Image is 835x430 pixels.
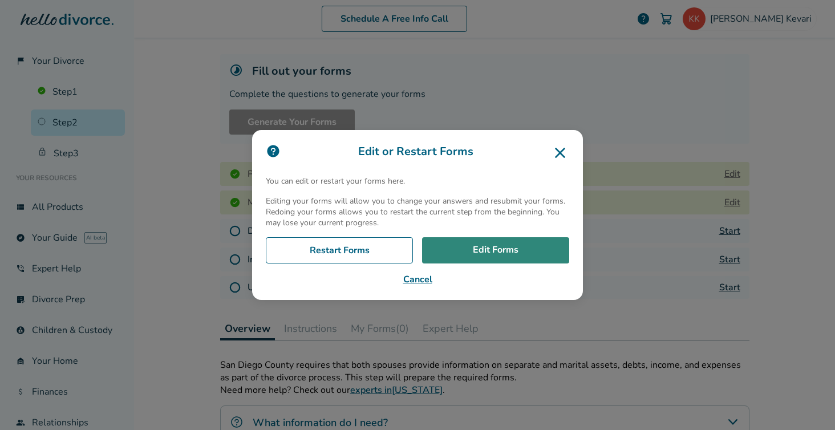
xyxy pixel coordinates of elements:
h3: Edit or Restart Forms [266,144,569,162]
a: Restart Forms [266,237,413,263]
img: icon [266,144,281,159]
button: Cancel [266,273,569,286]
p: Editing your forms will allow you to change your answers and resubmit your forms. Redoing your fo... [266,196,569,228]
a: Edit Forms [422,237,569,263]
iframe: Chat Widget [778,375,835,430]
p: You can edit or restart your forms here. [266,176,569,186]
